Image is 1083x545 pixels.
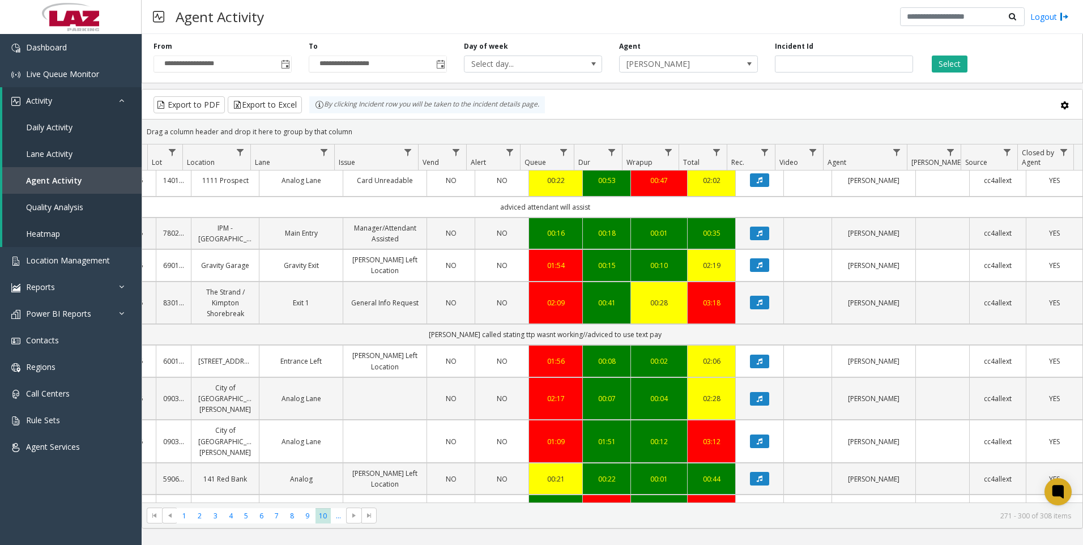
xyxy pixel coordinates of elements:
[1049,474,1060,484] span: YES
[317,144,332,160] a: Lane Filter Menu
[536,436,575,447] a: 01:09
[266,356,336,367] a: Entrance Left
[775,41,813,52] label: Incident Id
[238,508,254,523] span: Page 5
[434,297,468,308] a: NO
[590,474,624,484] a: 00:22
[208,508,223,523] span: Page 3
[1049,261,1060,270] span: YES
[350,297,420,308] a: General Info Request
[911,157,963,167] span: [PERSON_NAME]
[26,282,55,292] span: Reports
[11,390,20,399] img: 'icon'
[170,3,270,31] h3: Agent Activity
[434,175,468,186] a: NO
[661,144,676,160] a: Wrapup Filter Menu
[142,144,1082,503] div: Data table
[446,356,457,366] span: NO
[694,260,728,271] div: 02:19
[839,260,909,271] a: [PERSON_NAME]
[434,393,468,404] a: NO
[932,56,967,73] button: Select
[977,175,1019,186] a: cc4allext
[536,297,575,308] a: 02:09
[482,228,522,239] a: NO
[233,144,248,160] a: Location Filter Menu
[694,228,728,239] a: 00:35
[434,260,468,271] a: NO
[315,100,324,109] img: infoIcon.svg
[536,260,575,271] a: 01:54
[446,261,457,270] span: NO
[434,228,468,239] a: NO
[638,356,680,367] div: 00:02
[1049,437,1060,446] span: YES
[638,297,680,308] a: 00:28
[449,144,464,160] a: Vend Filter Menu
[2,140,142,167] a: Lane Activity
[2,114,142,140] a: Daily Activity
[446,176,457,185] span: NO
[694,474,728,484] div: 00:44
[446,437,457,446] span: NO
[1033,175,1076,186] a: YES
[590,175,624,186] a: 00:53
[11,283,20,292] img: 'icon'
[482,393,522,404] a: NO
[556,144,572,160] a: Queue Filter Menu
[26,175,82,186] span: Agent Activity
[839,474,909,484] a: [PERSON_NAME]
[638,436,680,447] a: 00:12
[11,310,20,319] img: 'icon'
[1060,11,1069,23] img: logout
[163,393,184,404] a: 090300
[1033,260,1076,271] a: YES
[434,436,468,447] a: NO
[11,416,20,425] img: 'icon'
[266,474,336,484] a: Analog
[26,42,67,53] span: Dashboard
[26,308,91,319] span: Power BI Reports
[26,255,110,266] span: Location Management
[165,144,180,160] a: Lot Filter Menu
[1049,298,1060,308] span: YES
[315,508,331,523] span: Page 10
[2,194,142,220] a: Quality Analysis
[464,56,574,72] span: Select day...
[464,41,508,52] label: Day of week
[590,356,624,367] a: 00:08
[223,508,238,523] span: Page 4
[1000,144,1015,160] a: Source Filter Menu
[1033,393,1076,404] a: YES
[638,175,680,186] a: 00:47
[361,508,377,523] span: Go to the last page
[1056,144,1072,160] a: Closed by Agent Filter Menu
[779,157,798,167] span: Video
[163,356,184,367] a: 600125
[11,443,20,452] img: 'icon'
[590,228,624,239] a: 00:18
[590,436,624,447] a: 01:51
[590,260,624,271] div: 00:15
[11,44,20,53] img: 'icon'
[198,260,252,271] a: Gravity Garage
[590,297,624,308] a: 00:41
[26,415,60,425] span: Rule Sets
[165,511,174,520] span: Go to the previous page
[694,297,728,308] div: 03:18
[255,157,270,167] span: Lane
[536,356,575,367] a: 01:56
[889,144,905,160] a: Agent Filter Menu
[482,474,522,484] a: NO
[839,436,909,447] a: [PERSON_NAME]
[309,96,545,113] div: By clicking Incident row you will be taken to the incident details page.
[694,175,728,186] a: 02:02
[26,335,59,346] span: Contacts
[434,56,446,72] span: Toggle popup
